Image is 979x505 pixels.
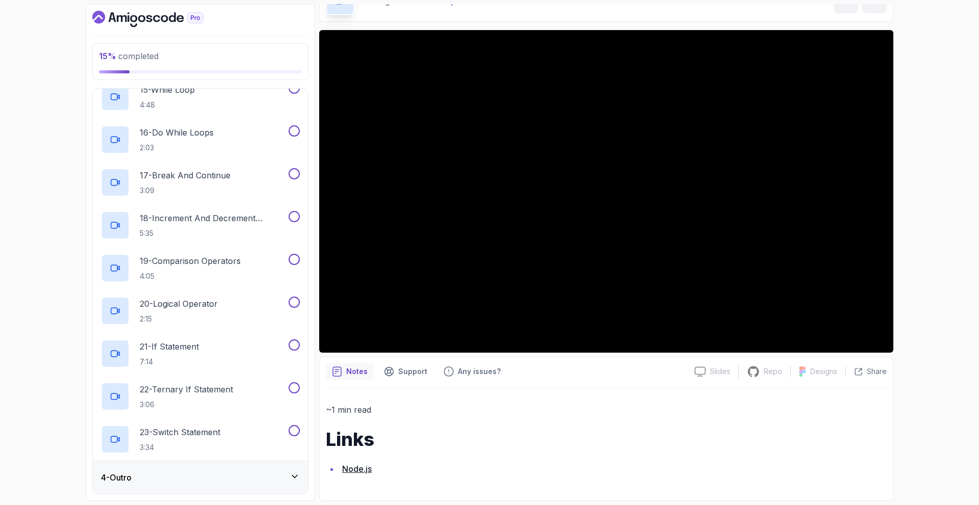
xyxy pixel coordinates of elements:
p: 4:05 [140,271,241,281]
button: 19-Comparison Operators4:05 [101,254,300,282]
p: ~1 min read [326,403,887,417]
p: 16 - Do While Loops [140,126,214,139]
p: 3:06 [140,400,233,410]
h1: Links [326,429,887,449]
button: 17-Break And Continue3:09 [101,168,300,197]
p: 3:34 [140,442,220,453]
p: Any issues? [458,366,501,377]
button: 21-If Statement7:14 [101,339,300,368]
p: 2:15 [140,314,218,324]
p: Designs [810,366,837,377]
button: 15-While Loop4:48 [101,83,300,111]
p: Slides [710,366,730,377]
p: 3:09 [140,185,230,196]
p: 19 - Comparison Operators [140,255,241,267]
p: Notes [346,366,368,377]
button: Share [845,366,887,377]
button: 16-Do While Loops2:03 [101,125,300,154]
p: 2:03 [140,143,214,153]
iframe: 4 - NodeJS [319,30,893,353]
p: 20 - Logical Operator [140,298,218,310]
p: 15 - While Loop [140,84,195,96]
p: 17 - Break And Continue [140,169,230,181]
p: 21 - If Statement [140,340,199,353]
p: Share [867,366,887,377]
p: Support [398,366,427,377]
p: 4:48 [140,100,195,110]
p: Repo [764,366,782,377]
button: 18-Increment And Decrement Operators5:35 [101,211,300,240]
p: 5:35 [140,228,287,238]
span: completed [99,51,159,61]
button: 4-Outro [93,461,308,494]
button: 22-Ternary If Statement3:06 [101,382,300,411]
button: Feedback button [437,363,507,380]
button: 20-Logical Operator2:15 [101,297,300,325]
p: 22 - Ternary If Statement [140,383,233,395]
p: 7:14 [140,357,199,367]
button: 23-Switch Statement3:34 [101,425,300,454]
a: Dashboard [92,11,227,27]
button: Support button [378,363,433,380]
p: 23 - Switch Statement [140,426,220,438]
span: 15 % [99,51,116,61]
a: Node.js [342,464,372,474]
h3: 4 - Outro [101,471,132,484]
p: 18 - Increment And Decrement Operators [140,212,287,224]
button: notes button [326,363,374,380]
